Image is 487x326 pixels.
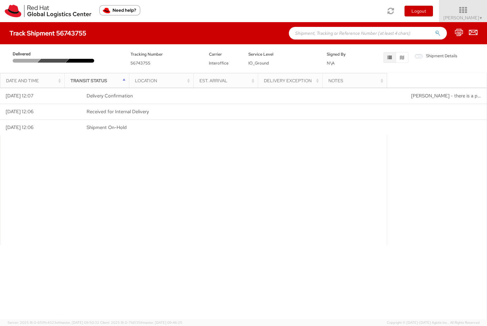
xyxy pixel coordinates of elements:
[5,5,91,17] img: rh-logistics-00dfa346123c4ec078e1.svg
[59,320,99,325] span: master, [DATE] 09:50:32
[248,52,318,57] h5: Service Level
[327,52,356,57] h5: Signed By
[131,60,150,66] span: 56743755
[143,320,182,325] span: master, [DATE] 09:46:25
[70,77,127,84] div: Transit Status
[248,60,269,66] span: IO_Ground
[479,15,483,21] span: ▼
[415,53,457,60] label: Shipment Details
[87,124,127,131] span: Shipment On-Hold
[289,27,447,40] input: Shipment, Tracking or Reference Number (at least 4 chars)
[87,108,149,115] span: Received for Internal Delivery
[131,52,200,57] h5: Tracking Number
[87,93,133,99] span: Delivery Confirmation
[9,30,86,37] h4: Track Shipment 56743755
[100,320,182,325] span: Client: 2025.18.0-71d3358
[327,60,335,66] span: N\A
[99,5,140,15] button: Need help?
[328,77,385,84] div: Notes
[209,60,228,66] span: Interoffice
[13,51,40,57] span: Delivered
[415,53,457,59] span: Shipment Details
[8,320,99,325] span: Server: 2025.18.0-659fc4323ef
[443,15,483,21] span: [PERSON_NAME]
[264,77,321,84] div: Delivery Exception
[6,77,63,84] div: Date and Time
[209,52,239,57] h5: Carrier
[135,77,192,84] div: Location
[199,77,256,84] div: Est. Arrival
[405,6,433,16] button: Logout
[387,320,479,325] span: Copyright © [DATE]-[DATE] Agistix Inc., All Rights Reserved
